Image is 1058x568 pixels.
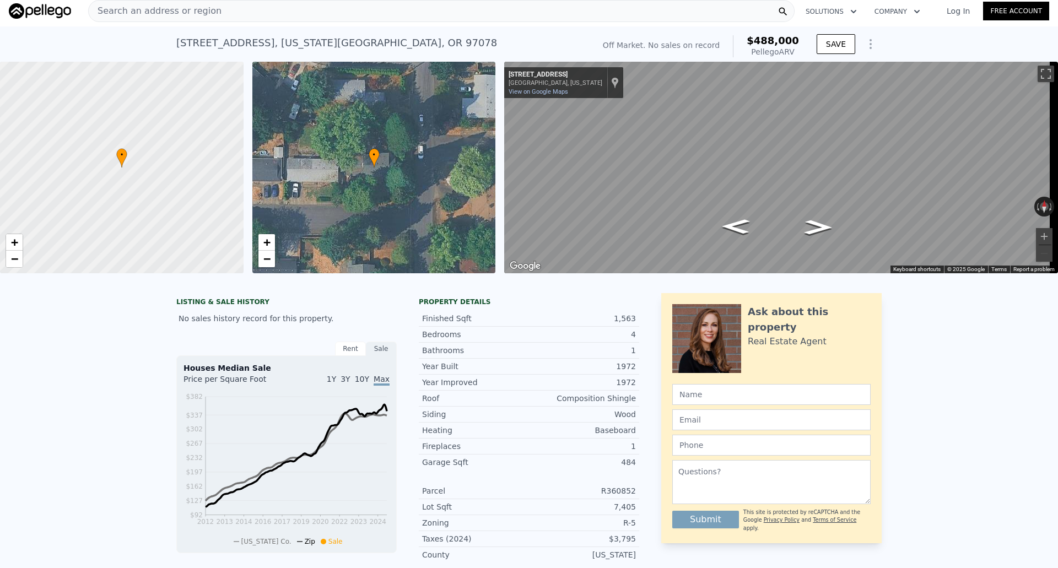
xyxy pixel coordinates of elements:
[6,234,23,251] a: Zoom in
[183,374,287,391] div: Price per Square Foot
[509,79,602,86] div: [GEOGRAPHIC_DATA], [US_STATE]
[186,425,203,433] tspan: $302
[1036,228,1052,245] button: Zoom in
[603,40,720,51] div: Off Market. No sales on record
[116,148,127,167] div: •
[255,518,272,526] tspan: 2016
[369,148,380,167] div: •
[422,329,529,340] div: Bedrooms
[422,345,529,356] div: Bathrooms
[1034,197,1040,217] button: Rotate counterclockwise
[529,329,636,340] div: 4
[1038,66,1054,82] button: Toggle fullscreen view
[507,259,543,273] img: Google
[947,266,985,272] span: © 2025 Google
[672,409,871,430] input: Email
[176,297,397,309] div: LISTING & SALE HISTORY
[529,485,636,496] div: R360852
[933,6,983,17] a: Log In
[1036,245,1052,262] button: Zoom out
[116,150,127,160] span: •
[991,266,1007,272] a: Terms
[328,538,343,545] span: Sale
[335,342,366,356] div: Rent
[186,497,203,505] tspan: $127
[710,216,762,237] path: Go West, SW Cascadia St
[504,62,1058,273] div: Street View
[186,393,203,401] tspan: $382
[529,501,636,512] div: 7,405
[743,509,871,532] div: This site is protected by reCAPTCHA and the Google and apply.
[422,425,529,436] div: Heating
[422,549,529,560] div: County
[672,384,871,405] input: Name
[672,435,871,456] input: Phone
[1013,266,1055,272] a: Report a problem
[422,393,529,404] div: Roof
[422,313,529,324] div: Finished Sqft
[817,34,855,54] button: SAVE
[748,335,827,348] div: Real Estate Agent
[529,393,636,404] div: Composition Shingle
[176,35,497,51] div: [STREET_ADDRESS] , [US_STATE][GEOGRAPHIC_DATA] , OR 97078
[422,441,529,452] div: Fireplaces
[509,88,568,95] a: View on Google Maps
[509,71,602,79] div: [STREET_ADDRESS]
[350,518,368,526] tspan: 2023
[797,2,866,21] button: Solutions
[860,33,882,55] button: Show Options
[813,517,856,523] a: Terms of Service
[186,454,203,462] tspan: $232
[369,518,386,526] tspan: 2024
[89,4,222,18] span: Search an address or region
[293,518,310,526] tspan: 2019
[369,150,380,160] span: •
[507,259,543,273] a: Open this area in Google Maps (opens a new window)
[186,440,203,447] tspan: $267
[374,375,390,386] span: Max
[764,517,800,523] a: Privacy Policy
[529,409,636,420] div: Wood
[529,361,636,372] div: 1972
[529,345,636,356] div: 1
[190,511,203,519] tspan: $92
[355,375,369,383] span: 10Y
[331,518,348,526] tspan: 2022
[529,377,636,388] div: 1972
[216,518,233,526] tspan: 2013
[11,235,18,249] span: +
[183,363,390,374] div: Houses Median Sale
[747,35,799,46] span: $488,000
[529,441,636,452] div: 1
[305,538,315,545] span: Zip
[672,511,739,528] button: Submit
[366,342,397,356] div: Sale
[176,309,397,328] div: No sales history record for this property.
[263,235,270,249] span: +
[422,377,529,388] div: Year Improved
[529,517,636,528] div: R-5
[529,549,636,560] div: [US_STATE]
[893,266,941,273] button: Keyboard shortcuts
[866,2,929,21] button: Company
[258,234,275,251] a: Zoom in
[792,217,844,238] path: Go East, SW Cascadia St
[419,297,639,306] div: Property details
[1040,197,1049,217] button: Reset the view
[9,3,71,19] img: Pellego
[422,501,529,512] div: Lot Sqft
[235,518,252,526] tspan: 2014
[422,485,529,496] div: Parcel
[263,252,270,266] span: −
[529,313,636,324] div: 1,563
[747,46,799,57] div: Pellego ARV
[422,517,529,528] div: Zoning
[529,533,636,544] div: $3,795
[327,375,336,383] span: 1Y
[312,518,329,526] tspan: 2020
[197,518,214,526] tspan: 2012
[611,77,619,89] a: Show location on map
[983,2,1049,20] a: Free Account
[241,538,292,545] span: [US_STATE] Co.
[422,361,529,372] div: Year Built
